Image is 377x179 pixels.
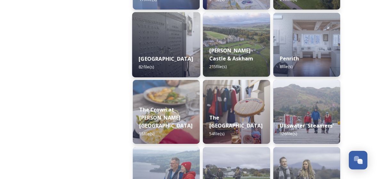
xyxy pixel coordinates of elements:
[139,131,154,136] span: 55 file(s)
[280,131,297,136] span: 126 file(s)
[273,80,340,144] img: 6afd8d06-3888-4895-a9c4-ee159add4ef9.jpg
[209,131,224,136] span: 54 file(s)
[273,13,340,77] img: 19e98377-a11e-475d-96ef-e914b2c2f381.jpg
[349,151,367,169] button: Open Chat
[203,80,270,144] img: dbe3a891-8937-4330-964a-33ee016272a9.jpg
[203,13,270,77] img: 3bd0bead-d533-413b-951d-a3e9f0295cb3.jpg
[280,55,299,62] strong: Penrith
[139,106,193,129] strong: The Crown at [PERSON_NAME][GEOGRAPHIC_DATA]
[139,64,154,70] span: 82 file(s)
[280,122,334,129] strong: Ullswater 'Steamers'
[209,64,227,69] span: 215 file(s)
[280,64,293,69] span: 8 file(s)
[133,80,200,144] img: 1179efb7-7ad6-49b4-af4e-fc28adcc9927.jpg
[209,47,253,62] strong: [PERSON_NAME] Castle & Askham
[139,55,193,62] strong: [GEOGRAPHIC_DATA]
[209,114,263,129] strong: The [GEOGRAPHIC_DATA]
[132,12,201,77] img: 2b068870-f897-47c4-8c51-2a2214244ce8.jpg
